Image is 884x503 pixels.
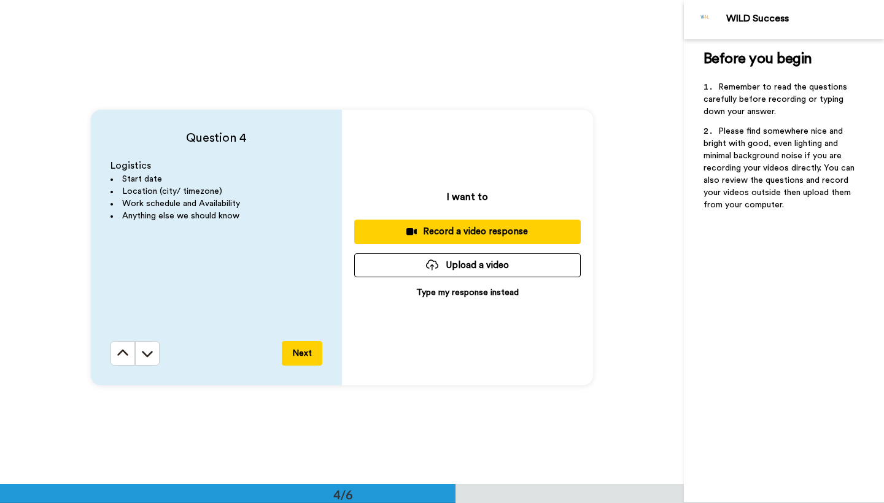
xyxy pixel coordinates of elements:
span: Work schedule and Availability [122,199,240,208]
span: Location (city/ timezone) [122,187,222,196]
span: Anything else we should know [122,212,239,220]
div: 4/6 [314,486,373,503]
span: Remember to read the questions carefully before recording or typing down your answer. [704,83,850,116]
span: Start date [122,175,162,183]
span: Please find somewhere nice and bright with good, even lighting and minimal background noise if yo... [704,127,857,209]
span: Before you begin [704,52,812,66]
span: Logistics [110,161,151,171]
h4: Question 4 [110,129,322,147]
button: Record a video response [354,220,581,244]
button: Upload a video [354,253,581,277]
p: I want to [447,190,488,204]
button: Next [282,341,322,366]
p: Type my response instead [416,286,519,299]
div: Record a video response [364,225,571,238]
div: WILD Success [726,13,883,25]
img: Profile Image [691,5,720,34]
